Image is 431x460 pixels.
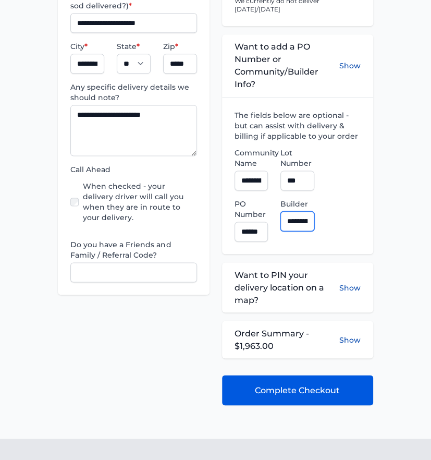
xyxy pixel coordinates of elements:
[280,199,314,209] label: Builder
[339,334,361,345] button: Show
[163,41,197,52] label: Zip
[339,41,361,91] button: Show
[235,327,339,352] span: Order Summary - $1,963.00
[235,269,339,306] span: Want to PIN your delivery location on a map?
[235,41,339,91] span: Want to add a PO Number or Community/Builder Info?
[339,269,361,306] button: Show
[235,148,268,168] label: Community Name
[235,110,361,141] label: The fields below are optional - but can assist with delivery & billing if applicable to your order
[83,181,196,223] label: When checked - your delivery driver will call you when they are in route to your delivery.
[117,41,151,52] label: State
[70,82,196,103] label: Any specific delivery details we should note?
[70,164,196,175] label: Call Ahead
[235,199,268,220] label: PO Number
[255,384,340,396] span: Complete Checkout
[70,239,196,260] label: Do you have a Friends and Family / Referral Code?
[222,375,373,405] button: Complete Checkout
[70,41,104,52] label: City
[280,148,314,168] label: Lot Number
